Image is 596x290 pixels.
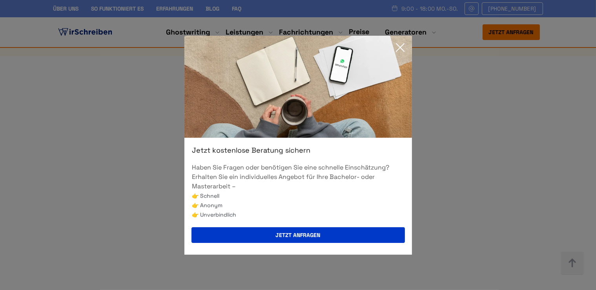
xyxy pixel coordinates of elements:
[184,36,412,138] img: exit
[192,191,404,201] li: 👉 Schnell
[184,146,412,155] div: Jetzt kostenlose Beratung sichern
[191,227,405,243] button: Jetzt anfragen
[192,163,404,191] p: Haben Sie Fragen oder benötigen Sie eine schnelle Einschätzung? Erhalten Sie ein individuelles An...
[192,210,404,219] li: 👉 Unverbindlich
[192,201,404,210] li: 👉 Anonym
